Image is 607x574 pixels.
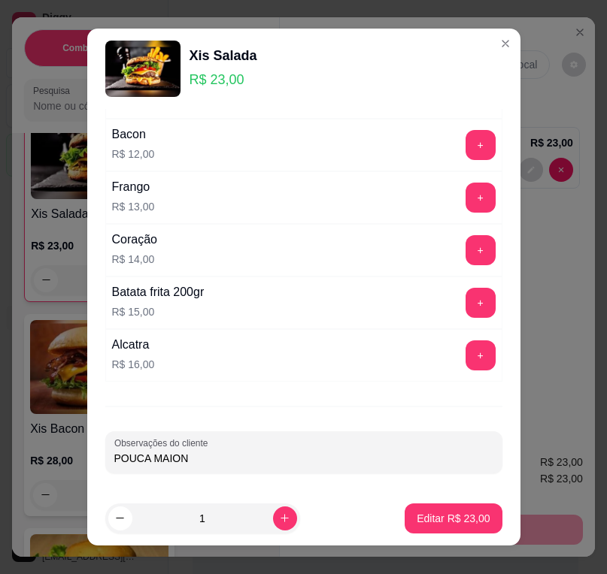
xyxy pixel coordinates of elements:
[417,511,490,526] p: Editar R$ 23,00
[105,41,181,97] img: product-image
[493,32,517,56] button: Close
[112,304,205,319] p: R$ 15,00
[112,336,155,354] div: Alcatra
[112,125,155,143] div: Bacon
[112,199,155,214] p: R$ 13,00
[405,503,502,533] button: Editar R$ 23,00
[112,357,155,372] p: R$ 16,00
[112,283,205,301] div: Batata frita 200gr
[466,340,496,370] button: add
[190,69,257,90] p: R$ 23,00
[466,288,496,318] button: add
[112,147,155,162] p: R$ 12,00
[190,45,257,66] div: Xis Salada
[112,252,157,267] p: R$ 14,00
[466,235,496,265] button: add
[112,178,155,196] div: Frango
[466,130,496,160] button: add
[273,506,297,530] button: increase-product-quantity
[112,231,157,249] div: Coração
[114,451,493,466] input: Observações do cliente
[466,183,496,213] button: add
[108,506,132,530] button: decrease-product-quantity
[114,437,213,449] label: Observações do cliente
